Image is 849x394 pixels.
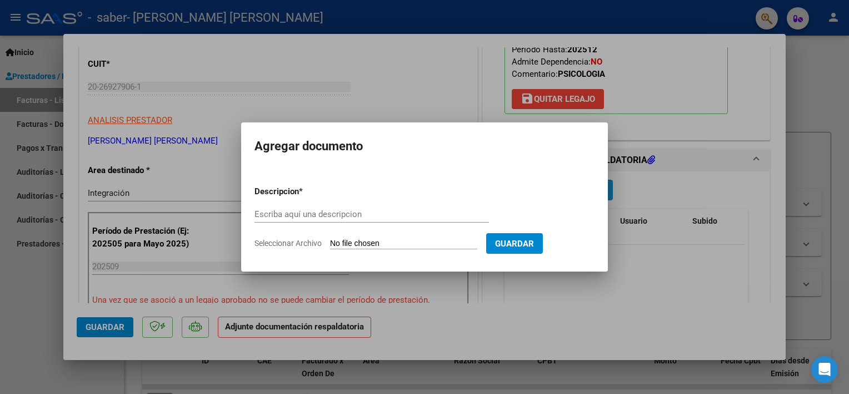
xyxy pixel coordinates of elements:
[254,185,357,198] p: Descripcion
[486,233,543,254] button: Guardar
[811,356,838,383] div: Open Intercom Messenger
[254,136,595,157] h2: Agregar documento
[254,239,322,248] span: Seleccionar Archivo
[495,239,534,249] span: Guardar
